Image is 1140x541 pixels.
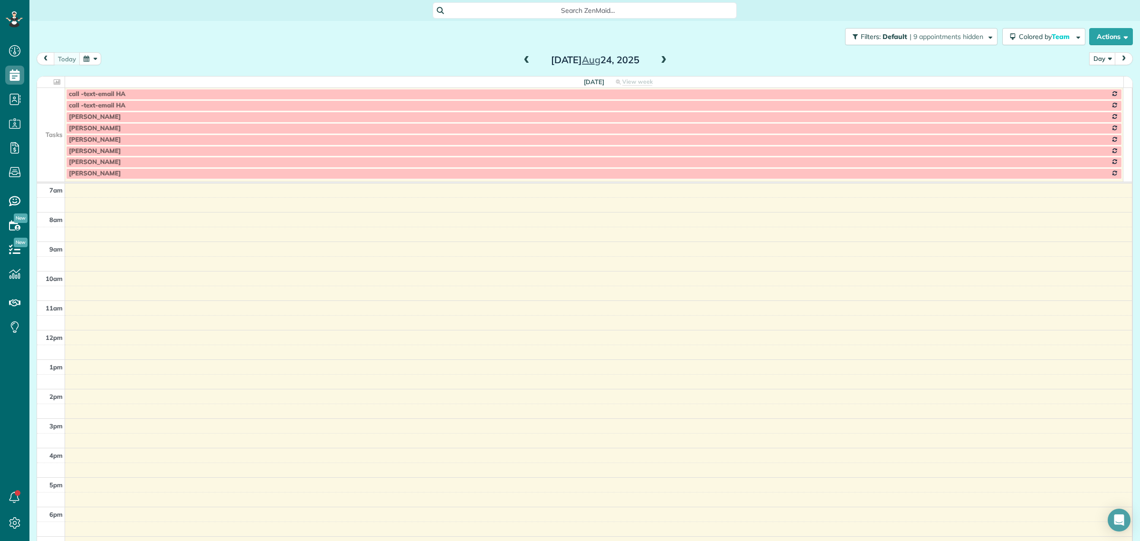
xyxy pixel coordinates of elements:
span: call -text-email HA [69,102,125,109]
span: 10am [46,275,63,282]
span: [PERSON_NAME] [69,125,121,132]
span: View week [622,78,653,86]
span: [DATE] [584,78,604,86]
span: Team [1052,32,1071,41]
span: Colored by [1019,32,1073,41]
span: 3pm [49,422,63,430]
button: Colored byTeam [1002,28,1085,45]
span: New [14,213,28,223]
span: 9am [49,245,63,253]
span: call -text-email HA [69,90,125,98]
span: [PERSON_NAME] [69,136,121,144]
span: [PERSON_NAME] [69,147,121,155]
span: 4pm [49,452,63,459]
button: Day [1089,52,1116,65]
button: Filters: Default | 9 appointments hidden [845,28,997,45]
span: 6pm [49,511,63,518]
a: Filters: Default | 9 appointments hidden [840,28,997,45]
button: today [54,52,80,65]
span: [PERSON_NAME] [69,158,121,166]
h2: [DATE] 24, 2025 [536,55,655,65]
span: 8am [49,216,63,223]
div: Open Intercom Messenger [1108,509,1130,531]
span: 1pm [49,363,63,371]
span: 2pm [49,393,63,400]
span: 12pm [46,334,63,341]
span: Filters: [861,32,881,41]
span: 5pm [49,481,63,489]
span: [PERSON_NAME] [69,170,121,177]
span: New [14,238,28,247]
span: Default [883,32,908,41]
button: Actions [1089,28,1133,45]
span: Aug [582,54,600,66]
button: next [1115,52,1133,65]
button: prev [37,52,55,65]
span: | 9 appointments hidden [910,32,983,41]
span: 11am [46,304,63,312]
span: [PERSON_NAME] [69,113,121,121]
span: 7am [49,186,63,194]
